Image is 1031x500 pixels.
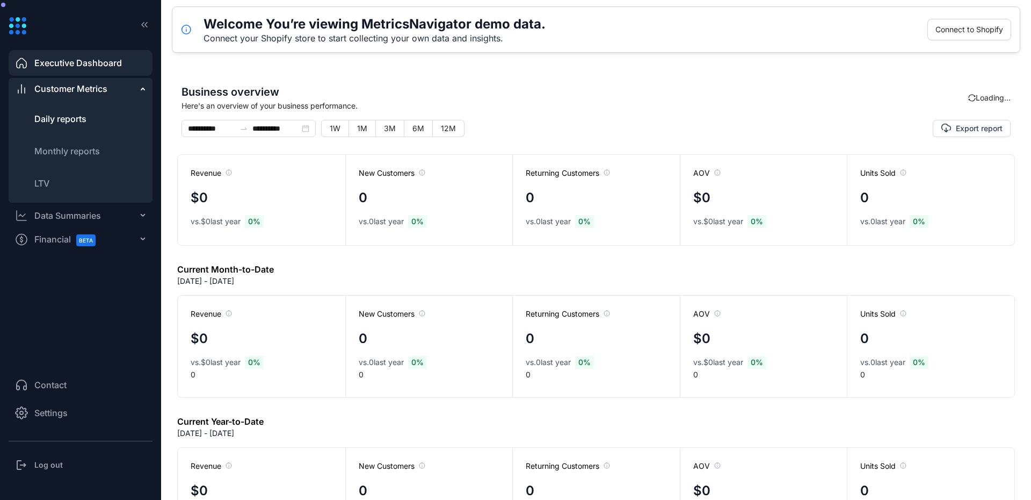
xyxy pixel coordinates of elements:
[191,188,208,208] h4: $0
[526,329,534,348] h4: 0
[345,296,513,397] div: 0
[359,329,367,348] h4: 0
[359,168,425,178] span: New Customers
[412,124,424,133] span: 6M
[34,82,107,95] span: Customer Metrics
[860,216,905,227] span: vs. 0 last year
[693,309,721,319] span: AOV
[191,461,232,472] span: Revenue
[76,234,96,246] span: BETA
[693,216,743,227] span: vs. $0 last year
[177,263,274,276] h6: Current Month-to-Date
[34,178,49,189] span: LTV
[384,124,396,133] span: 3M
[860,461,906,472] span: Units Sold
[693,168,721,178] span: AOV
[359,309,425,319] span: New Customers
[239,124,248,133] span: to
[181,100,968,111] span: Here's an overview of your business performance.
[245,356,264,369] span: 0 %
[408,215,427,228] span: 0 %
[860,329,869,348] h4: 0
[680,296,847,397] div: 0
[359,357,404,368] span: vs. 0 last year
[526,357,571,368] span: vs. 0 last year
[693,188,710,208] h4: $0
[847,296,1014,397] div: 0
[177,428,234,439] p: [DATE] - [DATE]
[968,94,976,102] span: sync
[359,216,404,227] span: vs. 0 last year
[956,123,1003,134] span: Export report
[177,415,264,428] h6: Current Year-to-Date
[408,356,427,369] span: 0 %
[747,356,766,369] span: 0 %
[526,309,610,319] span: Returning Customers
[191,216,241,227] span: vs. $0 last year
[933,120,1011,137] button: Export report
[512,296,680,397] div: 0
[747,215,766,228] span: 0 %
[860,357,905,368] span: vs. 0 last year
[34,146,100,156] span: Monthly reports
[910,215,928,228] span: 0 %
[34,378,67,391] span: Contact
[526,168,610,178] span: Returning Customers
[239,124,248,133] span: swap-right
[204,33,546,44] div: Connect your Shopify store to start collecting your own data and insights.
[860,188,869,208] h4: 0
[441,124,456,133] span: 12M
[34,56,122,69] span: Executive Dashboard
[191,168,232,178] span: Revenue
[191,309,232,319] span: Revenue
[34,406,68,419] span: Settings
[927,19,1011,40] button: Connect to Shopify
[34,227,105,252] span: Financial
[330,124,340,133] span: 1W
[181,84,968,100] span: Business overview
[191,357,241,368] span: vs. $0 last year
[935,24,1003,35] span: Connect to Shopify
[245,215,264,228] span: 0 %
[693,461,721,472] span: AOV
[575,356,594,369] span: 0 %
[860,309,906,319] span: Units Sold
[526,216,571,227] span: vs. 0 last year
[191,329,208,348] h4: $0
[575,215,594,228] span: 0 %
[968,92,1011,103] div: Loading...
[177,276,234,287] p: [DATE] - [DATE]
[359,461,425,472] span: New Customers
[204,16,546,33] h5: Welcome You’re viewing MetricsNavigator demo data.
[34,460,63,470] h3: Log out
[34,209,101,222] div: Data Summaries
[34,113,86,124] span: Daily reports
[178,296,345,397] div: 0
[357,124,367,133] span: 1M
[359,188,367,208] h4: 0
[910,356,928,369] span: 0 %
[860,168,906,178] span: Units Sold
[693,329,710,348] h4: $0
[526,188,534,208] h4: 0
[693,357,743,368] span: vs. $0 last year
[526,461,610,472] span: Returning Customers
